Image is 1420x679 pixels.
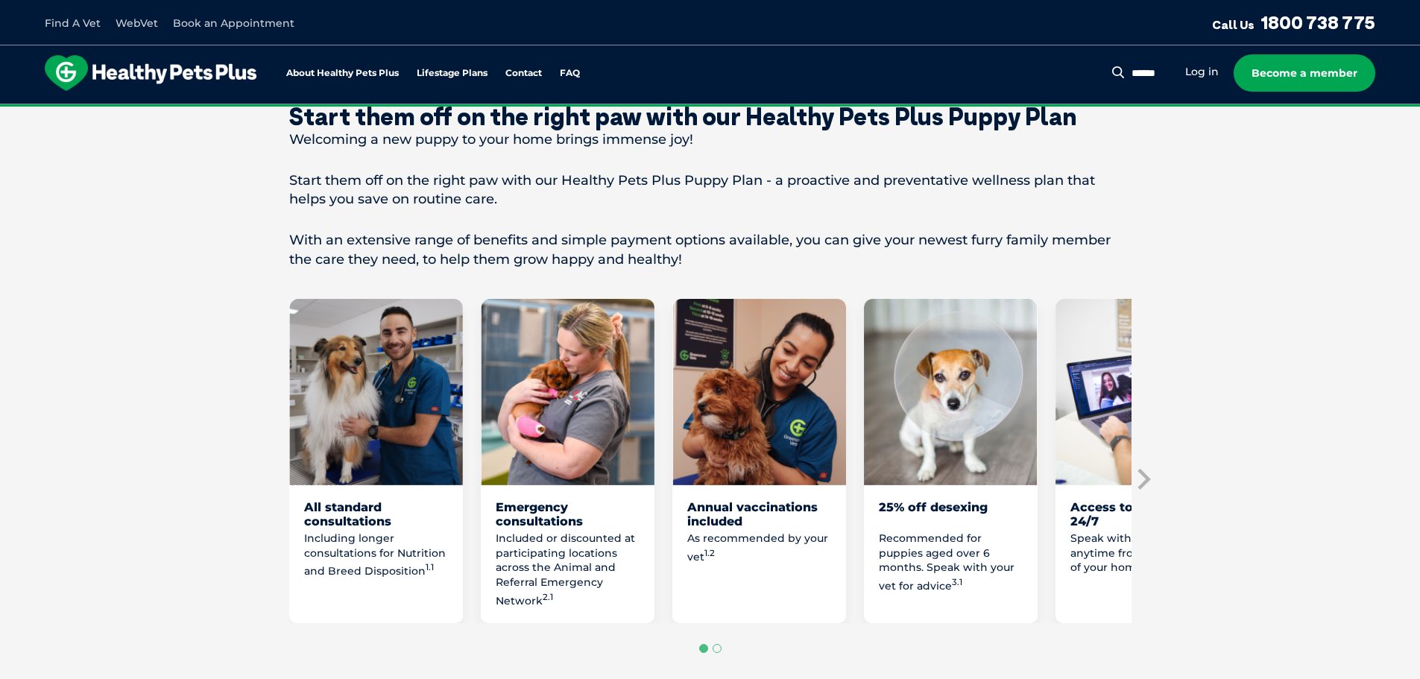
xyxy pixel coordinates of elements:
[505,69,542,78] a: Contact
[713,644,722,653] button: Go to page 2
[1132,468,1154,490] button: Next slide
[116,16,158,30] a: WebVet
[687,500,831,528] div: Annual vaccinations included
[1234,54,1375,92] a: Become a member
[1212,17,1255,32] span: Call Us
[1070,500,1214,528] div: Access to WebVet 24/7
[289,171,1132,209] p: Start them off on the right paw with our Healthy Pets Plus Puppy Plan - a proactive and preventat...
[543,592,553,602] sup: 2.1
[289,130,1132,149] p: Welcoming a new puppy to your home brings immense joy!
[699,644,708,653] button: Go to page 1
[879,531,1023,593] p: Recommended for puppies aged over 6 months. Speak with your vet for advice
[1055,299,1229,623] li: 5 of 8
[1185,65,1219,79] a: Log in
[289,102,1132,130] div: Start them off on the right paw with our Healthy Pets Plus Puppy Plan
[952,577,962,587] sup: 3.1
[1212,11,1375,34] a: Call Us1800 738 775
[672,299,846,623] li: 3 of 8
[426,562,434,572] sup: 1.1
[289,231,1132,268] p: With an extensive range of benefits and simple payment options available, you can give your newes...
[45,16,101,30] a: Find A Vet
[289,642,1132,655] ul: Select a slide to show
[481,299,654,623] li: 2 of 8
[432,104,988,118] span: Proactive, preventative wellness program designed to keep your pet healthier and happier for longer
[704,548,715,558] sup: 1.2
[1070,531,1214,575] p: Speak with a qualified vet anytime from the comfort of your home
[496,531,640,608] p: Included or discounted at participating locations across the Animal and Referral Emergency Network
[289,299,463,623] li: 1 of 8
[304,500,448,528] div: All standard consultations
[45,55,256,91] img: hpp-logo
[417,69,487,78] a: Lifestage Plans
[879,500,1023,528] div: 25% off desexing
[286,69,399,78] a: About Healthy Pets Plus
[173,16,294,30] a: Book an Appointment
[1109,65,1128,80] button: Search
[864,299,1038,623] li: 4 of 8
[496,500,640,528] div: Emergency consultations
[687,531,831,564] p: As recommended by your vet
[560,69,580,78] a: FAQ
[304,531,448,578] p: Including longer consultations for Nutrition and Breed Disposition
